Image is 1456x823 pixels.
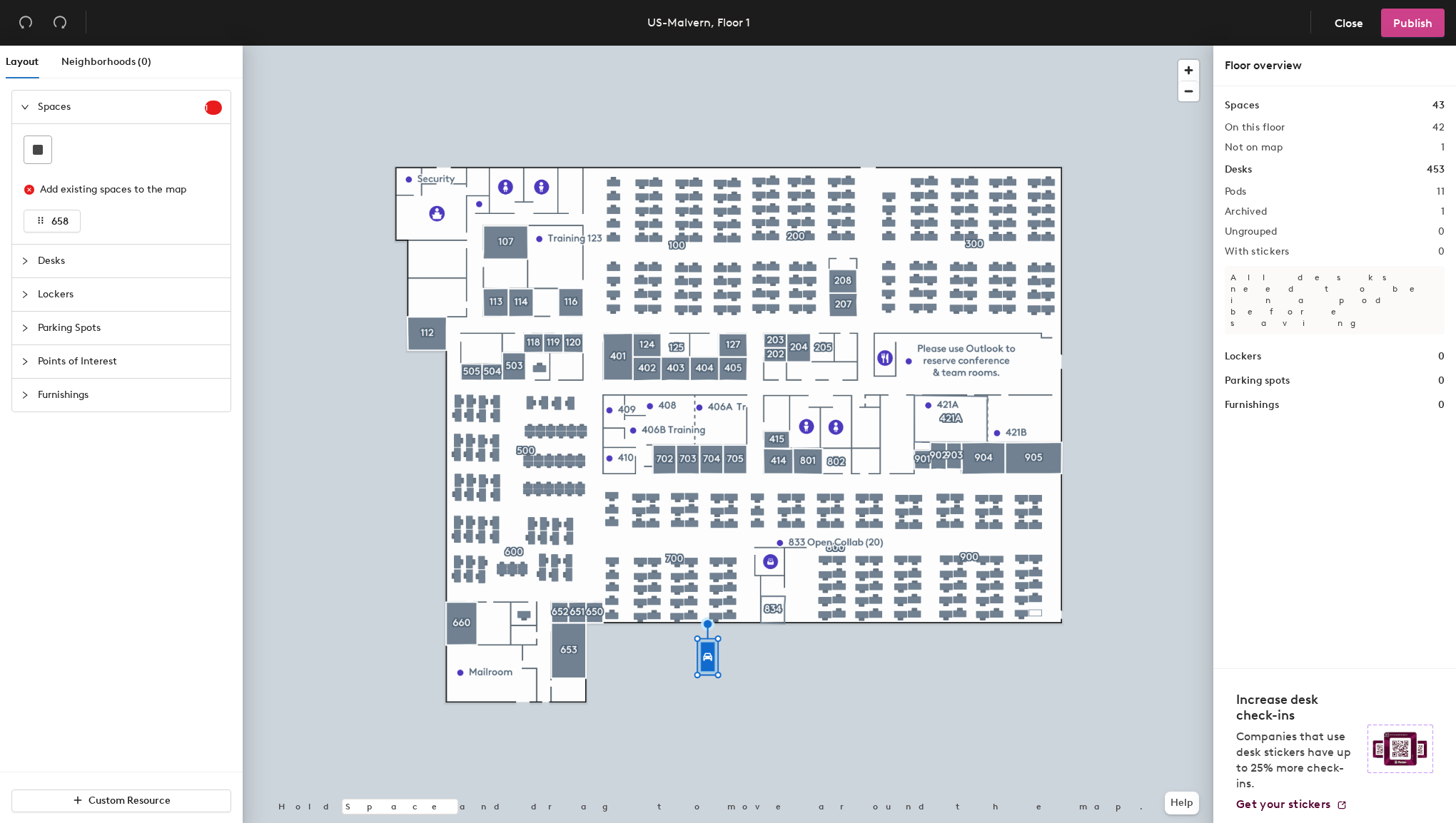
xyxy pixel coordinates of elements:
[1323,9,1375,37] button: Close
[647,14,750,31] div: US-Malvern, Floor 1
[1236,797,1330,811] span: Get your stickers
[1236,692,1359,723] h4: Increase desk check-ins
[1225,142,1283,153] h2: Not on map
[1438,349,1445,364] h1: 0
[205,103,222,113] span: 1
[1165,792,1199,814] button: Help
[38,245,222,277] span: Desks
[21,357,29,366] span: collapsed
[1225,226,1278,237] h2: Ungrouped
[1225,397,1279,413] h1: Furnishings
[38,379,222,411] span: Furnishings
[46,9,74,37] button: Redo (⌘ + ⇧ + Z)
[1427,162,1445,178] h1: 453
[1225,373,1290,389] h1: Parking spots
[1225,206,1267,218] h2: Archived
[40,182,210,198] div: Add existing spaces to the map
[6,56,39,68] span: Layout
[21,103,29,111] span: expanded
[1225,349,1261,364] h1: Lockers
[1225,266,1445,334] p: All desks need to be in a pod before saving
[21,324,29,332] span: collapsed
[1437,186,1445,198] h2: 11
[1432,122,1445,133] h2: 42
[1236,729,1359,792] p: Companies that use desk stickers have up to 25% more check-ins.
[19,15,33,29] span: undo
[21,290,29,299] span: collapsed
[11,789,231,812] button: Custom Resource
[21,391,29,399] span: collapsed
[21,257,29,265] span: collapsed
[1432,98,1445,113] h1: 43
[205,101,222,115] sup: 1
[1438,226,1445,237] h2: 0
[38,278,222,311] span: Lockers
[1225,57,1445,74] div: Floor overview
[1236,797,1348,812] a: Get your stickers
[38,91,205,123] span: Spaces
[1381,9,1445,37] button: Publish
[1441,206,1445,218] h2: 1
[1393,16,1432,30] span: Publish
[1438,397,1445,413] h1: 0
[1335,16,1363,30] span: Close
[24,210,81,232] button: 658
[1367,725,1433,773] img: Sticker logo
[11,9,40,37] button: Undo (⌘ + Z)
[1225,246,1290,257] h2: With stickers
[61,56,151,68] span: Neighborhoods (0)
[1438,246,1445,257] h2: 0
[1225,186,1246,198] h2: Pods
[51,215,69,228] span: 658
[1225,162,1252,178] h1: Desks
[38,312,222,344] span: Parking Spots
[1225,122,1285,133] h2: On this floor
[1441,142,1445,153] h2: 1
[1438,373,1445,389] h1: 0
[89,794,171,807] span: Custom Resource
[24,185,34,195] span: close-circle
[1225,98,1259,113] h1: Spaces
[38,345,222,378] span: Points of Interest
